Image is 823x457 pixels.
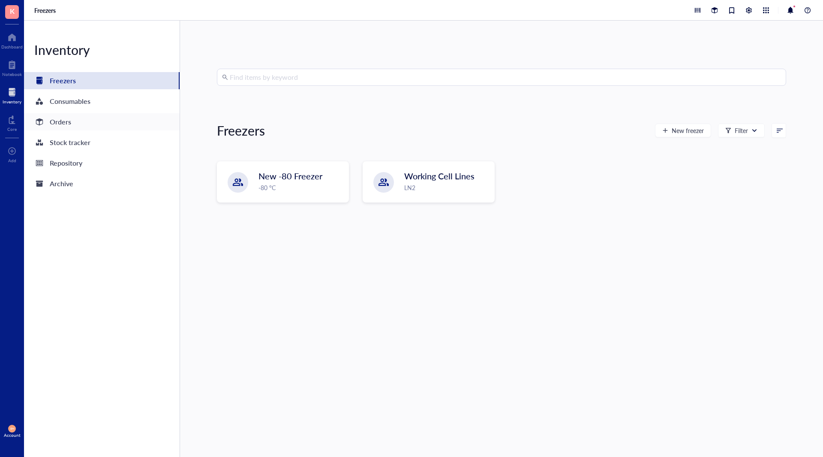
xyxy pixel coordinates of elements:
div: Notebook [2,72,22,77]
a: Stock tracker [24,134,180,151]
span: DM [10,427,14,430]
div: Filter [735,126,748,135]
div: Archive [50,178,73,190]
a: Orders [24,113,180,130]
div: Consumables [50,95,90,107]
a: Freezers [24,72,180,89]
a: Repository [24,154,180,172]
a: Archive [24,175,180,192]
div: Freezers [50,75,76,87]
div: -80 °C [258,183,343,192]
div: Repository [50,157,82,169]
a: Dashboard [1,30,23,49]
div: Dashboard [1,44,23,49]
div: Orders [50,116,71,128]
span: K [10,6,15,16]
span: New -80 Freezer [258,170,322,182]
div: Account [4,433,21,438]
a: Notebook [2,58,22,77]
div: Add [8,158,16,163]
a: Core [7,113,17,132]
div: Freezers [217,122,265,139]
a: Consumables [24,93,180,110]
a: Freezers [34,6,57,14]
div: LN2 [404,183,489,192]
button: New freezer [655,124,711,137]
div: Core [7,127,17,132]
span: Working Cell Lines [404,170,475,182]
div: Inventory [24,41,180,58]
div: Stock tracker [50,136,90,148]
span: New freezer [672,127,704,134]
div: Inventory [3,99,21,104]
a: Inventory [3,85,21,104]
